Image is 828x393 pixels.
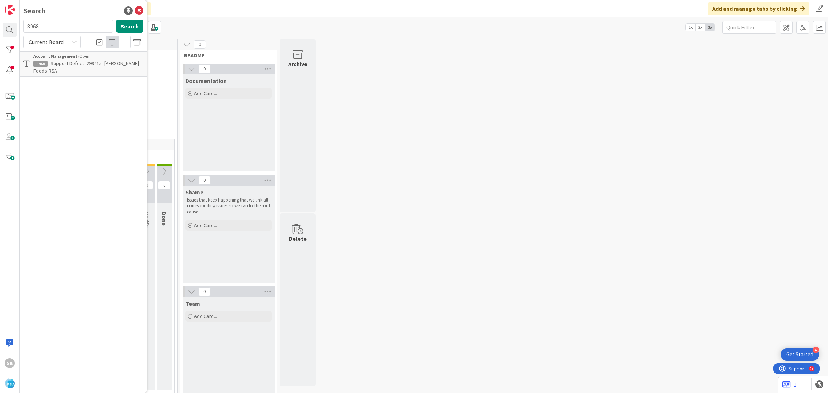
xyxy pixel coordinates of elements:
[198,287,211,296] span: 0
[288,60,307,68] div: Archive
[781,348,819,361] div: Open Get Started checklist, remaining modules: 4
[33,53,143,60] div: Open
[36,3,40,9] div: 9+
[5,378,15,388] img: avatar
[194,40,206,49] span: 0
[116,20,143,33] button: Search
[23,20,113,33] input: Search for title...
[185,300,200,307] span: Team
[194,313,217,319] span: Add Card...
[5,5,15,15] img: Visit kanbanzone.com
[782,380,796,389] a: 1
[289,234,307,243] div: Delete
[722,21,776,34] input: Quick Filter...
[708,2,809,15] div: Add and manage tabs by clicking
[198,176,211,185] span: 0
[33,61,48,67] div: 8968
[813,347,819,353] div: 4
[15,1,33,10] span: Support
[695,24,705,31] span: 2x
[194,90,217,97] span: Add Card...
[29,38,64,46] span: Current Board
[198,65,211,73] span: 0
[705,24,715,31] span: 3x
[185,189,203,196] span: Shame
[786,351,813,358] div: Get Started
[33,60,139,74] span: Support Defect- 299415- [PERSON_NAME] Foods-RSA
[158,181,170,190] span: 0
[141,181,153,190] span: 0
[184,52,268,59] span: README
[194,222,217,228] span: Add Card...
[143,212,151,227] span: Verify
[187,197,270,215] p: Issues that keep happening that we link all corresponding issues so we can fix the root cause.
[33,54,79,59] b: Account Management ›
[20,51,147,77] a: Account Management ›Open8968Support Defect- 299415- [PERSON_NAME] Foods-RSA
[161,212,168,226] span: Done
[23,5,46,16] div: Search
[686,24,695,31] span: 1x
[185,77,227,84] span: Documentation
[5,358,15,368] div: SB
